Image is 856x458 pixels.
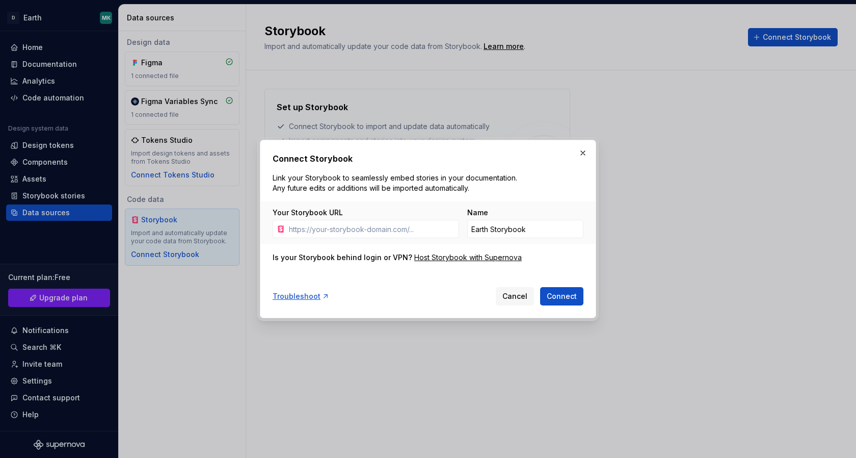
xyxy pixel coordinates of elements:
input: https://your-storybook-domain.com/... [285,220,459,238]
div: Is your Storybook behind login or VPN? [273,252,412,263]
a: Host Storybook with Supernova [414,252,522,263]
button: Connect [540,287,583,306]
span: Cancel [502,291,527,301]
p: Link your Storybook to seamlessly embed stories in your documentation. Any future edits or additi... [273,173,521,193]
label: Name [467,208,488,218]
span: Connect [547,291,577,301]
label: Your Storybook URL [273,208,343,218]
button: Cancel [496,287,534,306]
h2: Connect Storybook [273,152,583,165]
input: Custom Storybook Name [467,220,583,238]
a: Troubleshoot [273,291,330,301]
